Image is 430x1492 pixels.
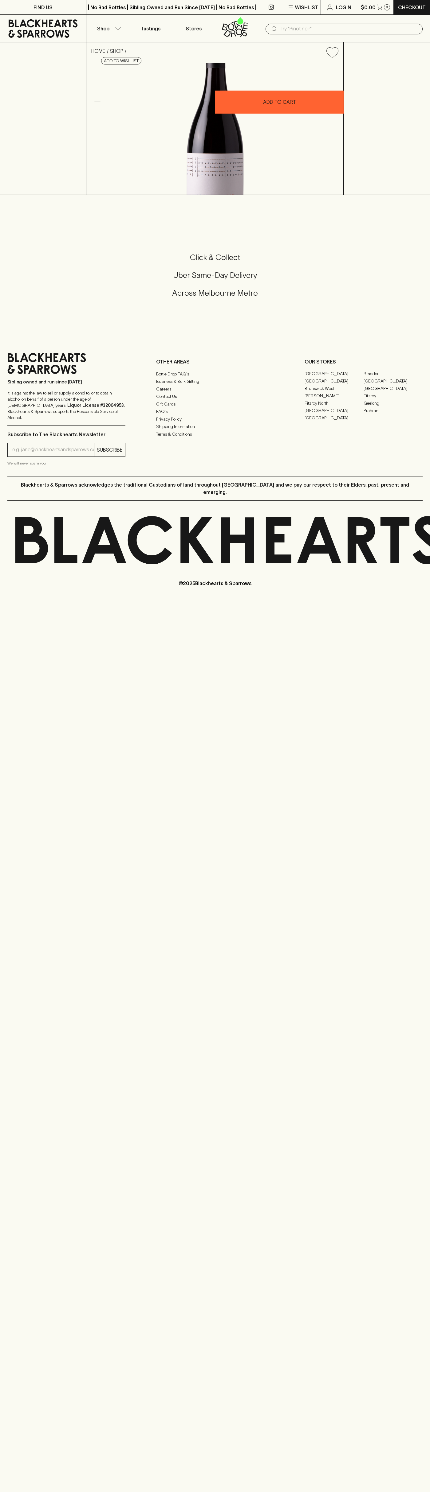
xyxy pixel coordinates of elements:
[129,15,172,42] a: Tastings
[156,423,274,430] a: Shipping Information
[172,15,215,42] a: Stores
[156,408,274,415] a: FAQ's
[156,430,274,438] a: Terms & Conditions
[94,443,125,457] button: SUBSCRIBE
[295,4,318,11] p: Wishlist
[305,392,364,400] a: [PERSON_NAME]
[156,415,274,423] a: Privacy Policy
[305,358,423,365] p: OUR STORES
[305,378,364,385] a: [GEOGRAPHIC_DATA]
[7,288,423,298] h5: Across Melbourne Metro
[34,4,53,11] p: FIND US
[97,446,123,453] p: SUBSCRIBE
[156,358,274,365] p: OTHER AREAS
[305,400,364,407] a: Fitzroy North
[364,378,423,385] a: [GEOGRAPHIC_DATA]
[7,379,125,385] p: Sibling owned and run since [DATE]
[364,392,423,400] a: Fitzroy
[305,407,364,414] a: [GEOGRAPHIC_DATA]
[215,91,344,114] button: ADD TO CART
[156,400,274,408] a: Gift Cards
[336,4,351,11] p: Login
[156,370,274,378] a: Bottle Drop FAQ's
[7,460,125,466] p: We will never spam you
[12,445,94,455] input: e.g. jane@blackheartsandsparrows.com.au
[7,270,423,280] h5: Uber Same-Day Delivery
[263,98,296,106] p: ADD TO CART
[324,45,341,60] button: Add to wishlist
[7,252,423,262] h5: Click & Collect
[7,431,125,438] p: Subscribe to The Blackhearts Newsletter
[110,48,123,54] a: SHOP
[67,403,124,408] strong: Liquor License #32064953
[12,481,418,496] p: Blackhearts & Sparrows acknowledges the traditional Custodians of land throughout [GEOGRAPHIC_DAT...
[141,25,160,32] p: Tastings
[280,24,418,34] input: Try "Pinot noir"
[156,393,274,400] a: Contact Us
[305,385,364,392] a: Brunswick West
[364,407,423,414] a: Prahran
[364,385,423,392] a: [GEOGRAPHIC_DATA]
[101,57,141,64] button: Add to wishlist
[156,378,274,385] a: Business & Bulk Gifting
[305,414,364,422] a: [GEOGRAPHIC_DATA]
[186,25,202,32] p: Stores
[361,4,376,11] p: $0.00
[305,370,364,378] a: [GEOGRAPHIC_DATA]
[156,385,274,393] a: Careers
[364,400,423,407] a: Geelong
[97,25,109,32] p: Shop
[364,370,423,378] a: Braddon
[86,63,343,195] img: 37602.png
[86,15,129,42] button: Shop
[386,6,388,9] p: 0
[398,4,426,11] p: Checkout
[91,48,105,54] a: HOME
[7,228,423,331] div: Call to action block
[7,390,125,421] p: It is against the law to sell or supply alcohol to, or to obtain alcohol on behalf of a person un...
